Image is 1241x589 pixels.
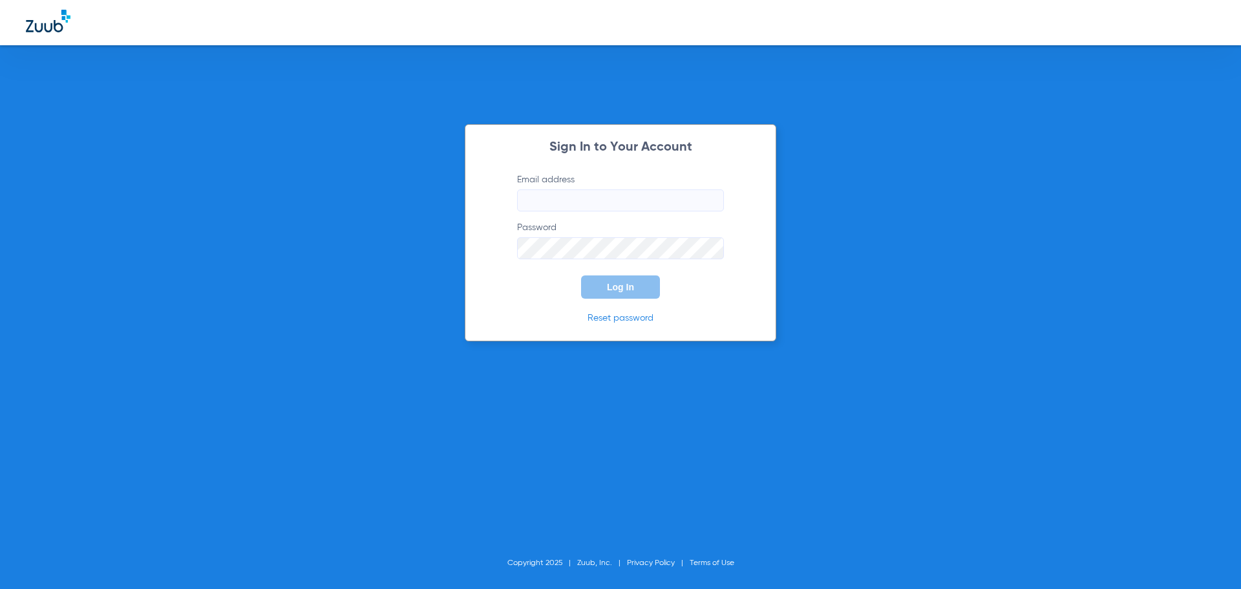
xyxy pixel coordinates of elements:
label: Email address [517,173,724,211]
a: Reset password [588,314,653,323]
label: Password [517,221,724,259]
img: Zuub Logo [26,10,70,32]
input: Password [517,237,724,259]
a: Privacy Policy [627,559,675,567]
li: Copyright 2025 [507,557,577,570]
li: Zuub, Inc. [577,557,627,570]
h2: Sign In to Your Account [498,141,743,154]
span: Log In [607,282,634,292]
a: Terms of Use [690,559,734,567]
input: Email address [517,189,724,211]
button: Log In [581,275,660,299]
